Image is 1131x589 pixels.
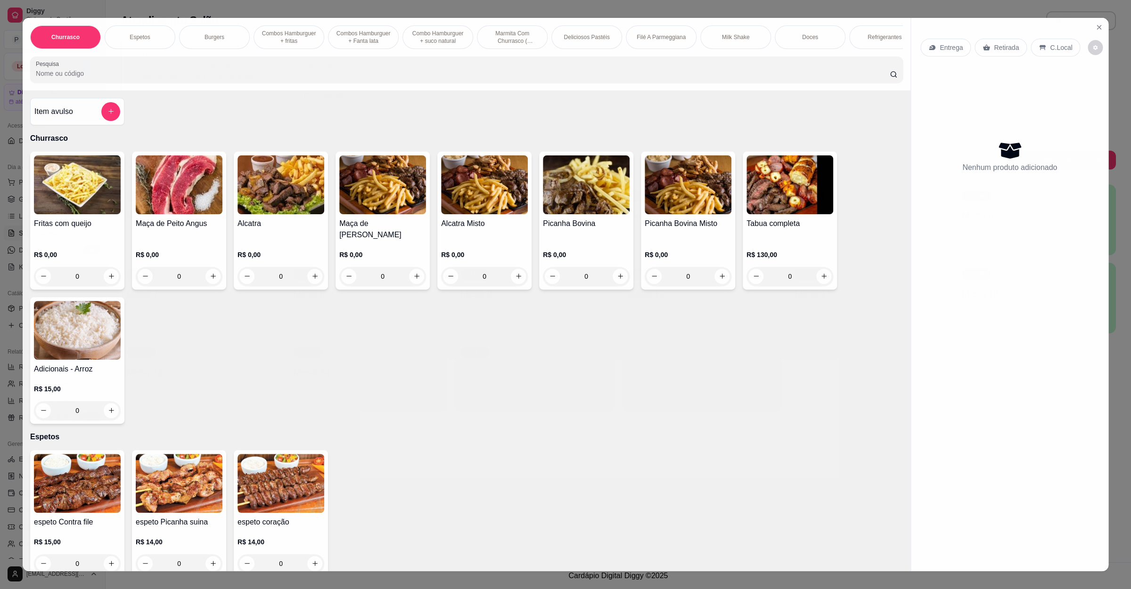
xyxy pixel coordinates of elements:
[962,161,1057,173] p: Nenhum produto adicionado
[34,516,121,528] h4: espeto Contra file
[1050,42,1072,52] p: C.Local
[868,33,902,40] p: Refrigerantes
[410,29,465,44] p: Combo Hamburguer + suco natural
[645,155,731,214] img: product-image
[339,218,426,240] h4: Maça de [PERSON_NAME]
[34,218,121,229] h4: Fritas com queijo
[136,155,222,214] img: product-image
[994,42,1019,52] p: Retirada
[722,33,750,40] p: Milk Shake
[239,556,254,571] button: decrease-product-quantity
[36,59,62,67] label: Pesquisa
[262,29,316,44] p: Combos Hamburguer + fritas
[30,132,903,144] p: Churrasco
[441,155,528,214] img: product-image
[205,556,221,571] button: increase-product-quantity
[940,42,963,52] p: Entrega
[36,556,51,571] button: decrease-product-quantity
[238,516,324,528] h4: espeto coração
[104,403,119,418] button: increase-product-quantity
[307,556,322,571] button: increase-product-quantity
[564,33,609,40] p: Deliciosos Pastéis
[34,384,121,394] p: R$ 15,00
[34,363,121,375] h4: Adicionais - Arroz
[36,403,51,418] button: decrease-product-quantity
[136,537,222,547] p: R$ 14,00
[746,250,833,259] p: R$ 130,00
[543,155,630,214] img: product-image
[34,301,121,360] img: product-image
[34,454,121,513] img: product-image
[30,431,903,443] p: Espetos
[104,556,119,571] button: increase-product-quantity
[136,516,222,528] h4: espeto Picanha suina
[802,33,818,40] p: Doces
[136,250,222,259] p: R$ 0,00
[1091,19,1106,34] button: Close
[339,155,426,214] img: product-image
[746,155,833,214] img: product-image
[51,33,80,40] p: Churrasco
[34,537,121,547] p: R$ 15,00
[485,29,540,44] p: Marmita Com Churrasco ( Novidade )
[746,218,833,229] h4: Tabua completa
[36,68,890,78] input: Pesquisa
[130,33,150,40] p: Espetos
[645,218,731,229] h4: Picanha Bovina Misto
[34,105,73,117] h4: Item avulso
[543,250,630,259] p: R$ 0,00
[101,102,120,121] button: add-separate-item
[238,155,324,214] img: product-image
[238,454,324,513] img: product-image
[336,29,391,44] p: Combos Hamburguer + Fanta lata
[136,454,222,513] img: product-image
[441,250,528,259] p: R$ 0,00
[34,155,121,214] img: product-image
[238,537,324,547] p: R$ 14,00
[339,250,426,259] p: R$ 0,00
[34,250,121,259] p: R$ 0,00
[1088,40,1103,55] button: decrease-product-quantity
[205,33,224,40] p: Burgers
[136,218,222,229] h4: Maça de Peito Angus
[238,218,324,229] h4: Alcatra
[238,250,324,259] p: R$ 0,00
[637,33,686,40] p: Filé A Parmeggiana
[138,556,153,571] button: decrease-product-quantity
[645,250,731,259] p: R$ 0,00
[441,218,528,229] h4: Alcatra Misto
[543,218,630,229] h4: Picanha Bovina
